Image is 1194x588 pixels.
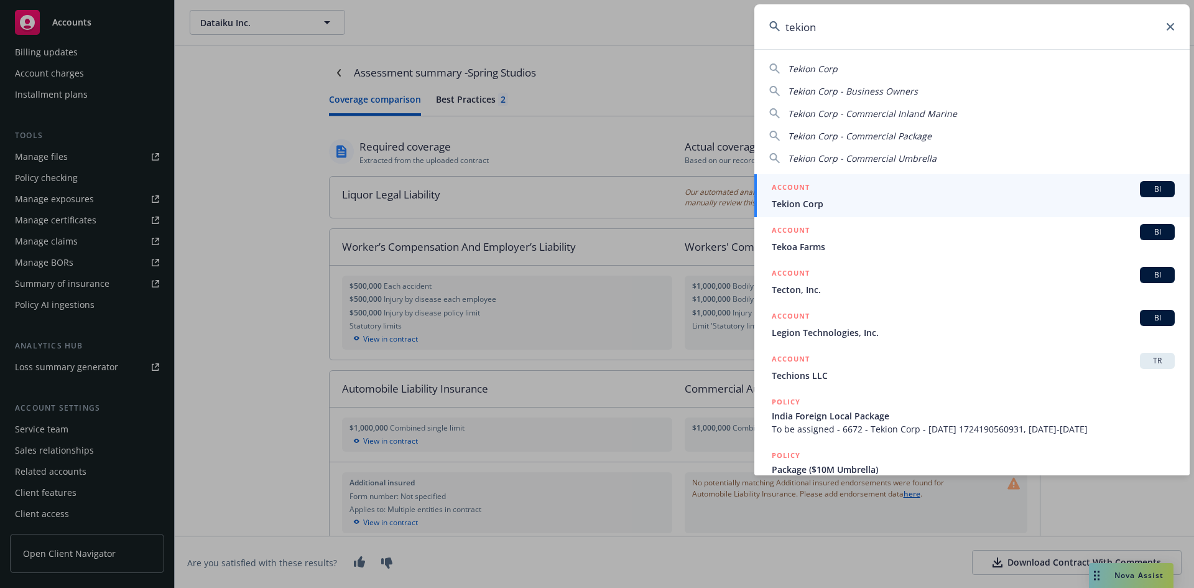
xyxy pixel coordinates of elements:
span: Tekoa Farms [772,240,1175,253]
span: Package ($10M Umbrella) [772,463,1175,476]
span: Tekion Corp [772,197,1175,210]
span: Tekion Corp - Business Owners [788,85,918,97]
span: BI [1145,226,1170,238]
span: BI [1145,184,1170,195]
h5: ACCOUNT [772,224,810,239]
h5: POLICY [772,396,800,408]
a: ACCOUNTBITekion Corp [754,174,1190,217]
h5: ACCOUNT [772,310,810,325]
span: To be assigned - 6672 - Tekion Corp - [DATE] 1724190560931, [DATE]-[DATE] [772,422,1175,436]
span: Techions LLC [772,369,1175,382]
span: Tekion Corp - Commercial Inland Marine [788,108,957,119]
span: TR [1145,355,1170,366]
h5: ACCOUNT [772,267,810,282]
span: Tekion Corp - Commercial Umbrella [788,152,937,164]
span: Tekion Corp - Commercial Package [788,130,932,142]
h5: ACCOUNT [772,353,810,368]
span: BI [1145,269,1170,281]
span: Legion Technologies, Inc. [772,326,1175,339]
a: ACCOUNTBITecton, Inc. [754,260,1190,303]
a: ACCOUNTBITekoa Farms [754,217,1190,260]
h5: ACCOUNT [772,181,810,196]
span: Tecton, Inc. [772,283,1175,296]
a: POLICYPackage ($10M Umbrella) [754,442,1190,496]
a: ACCOUNTTRTechions LLC [754,346,1190,389]
span: BI [1145,312,1170,324]
span: India Foreign Local Package [772,409,1175,422]
span: Tekion Corp [788,63,838,75]
input: Search... [754,4,1190,49]
h5: POLICY [772,449,800,462]
a: ACCOUNTBILegion Technologies, Inc. [754,303,1190,346]
a: POLICYIndia Foreign Local PackageTo be assigned - 6672 - Tekion Corp - [DATE] 1724190560931, [DAT... [754,389,1190,442]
